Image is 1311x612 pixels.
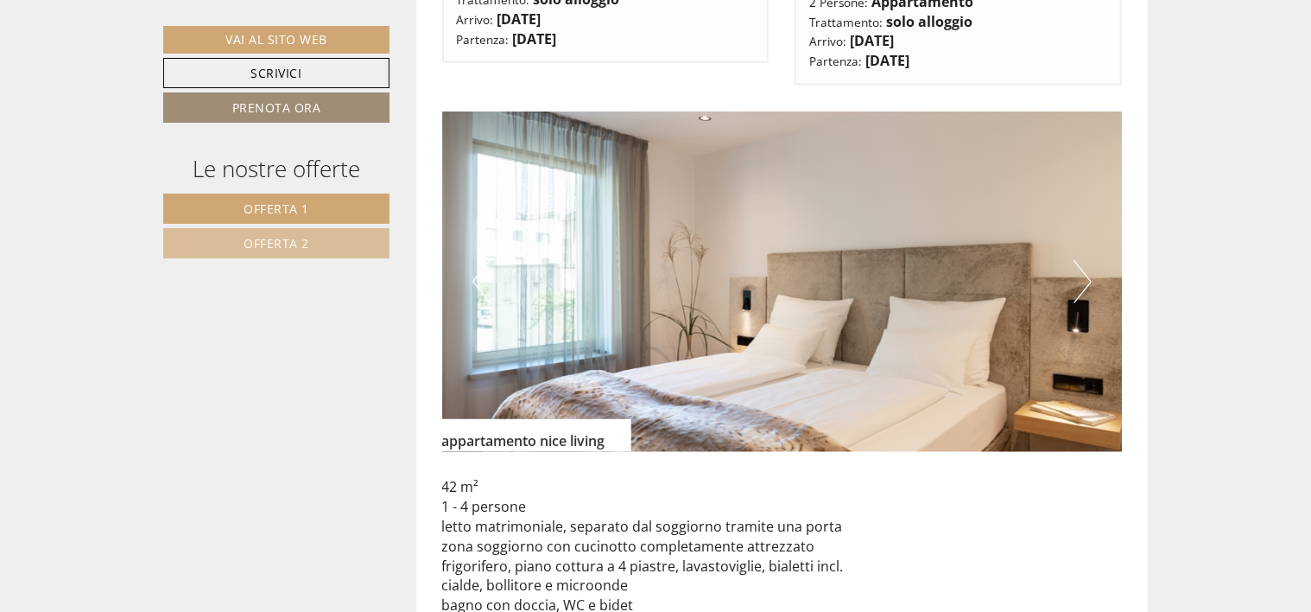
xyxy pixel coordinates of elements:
[472,260,491,303] button: Previous
[886,12,972,31] b: solo alloggio
[809,14,883,30] small: Trattamento:
[244,235,309,252] span: Offerta 2
[163,153,389,185] div: Le nostre offerte
[850,31,894,50] b: [DATE]
[497,10,541,29] b: [DATE]
[163,58,389,88] a: Scrivici
[513,29,557,48] b: [DATE]
[865,51,909,70] b: [DATE]
[1073,260,1092,303] button: Next
[457,31,510,48] small: Partenza:
[442,112,1123,452] img: image
[163,92,389,123] a: Prenota ora
[244,201,309,217] span: Offerta 1
[809,33,846,49] small: Arrivo:
[442,419,631,452] div: appartamento nice living
[457,11,494,28] small: Arrivo:
[163,26,389,54] a: Vai al sito web
[809,53,862,69] small: Partenza:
